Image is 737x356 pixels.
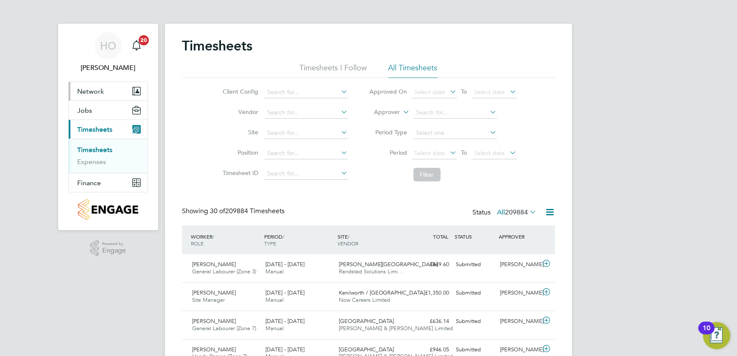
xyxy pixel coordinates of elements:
[408,286,452,300] div: £1,350.00
[69,139,148,173] div: Timesheets
[475,88,505,96] span: Select date
[221,128,259,136] label: Site
[265,317,304,325] span: [DATE] - [DATE]
[102,240,126,248] span: Powered by
[210,207,285,215] span: 209884 Timesheets
[348,233,349,240] span: /
[452,286,497,300] div: Submitted
[338,240,358,247] span: VENDOR
[388,63,438,78] li: All Timesheets
[77,125,112,133] span: Timesheets
[139,35,149,45] span: 20
[192,346,236,353] span: [PERSON_NAME]
[452,314,497,328] div: Submitted
[703,322,730,349] button: Open Resource Center, 10 new notifications
[77,106,92,114] span: Jobs
[68,32,148,73] a: HO[PERSON_NAME]
[415,149,445,157] span: Select date
[339,268,404,275] span: Randstad Solutions Limi…
[339,289,431,296] span: Kenilworth / [GEOGRAPHIC_DATA]…
[182,37,252,54] h2: Timesheets
[413,107,497,119] input: Search for...
[339,261,438,268] span: [PERSON_NAME][GEOGRAPHIC_DATA]
[77,179,101,187] span: Finance
[339,346,394,353] span: [GEOGRAPHIC_DATA]
[282,233,284,240] span: /
[128,32,145,59] a: 20
[262,229,335,251] div: PERIOD
[475,149,505,157] span: Select date
[497,286,541,300] div: [PERSON_NAME]
[300,63,367,78] li: Timesheets I Follow
[90,240,126,256] a: Powered byEngage
[339,296,391,303] span: Now Careers Limited
[505,208,528,217] span: 209884
[265,346,304,353] span: [DATE] - [DATE]
[264,240,276,247] span: TYPE
[265,86,348,98] input: Search for...
[192,289,236,296] span: [PERSON_NAME]
[497,314,541,328] div: [PERSON_NAME]
[497,229,541,244] div: APPROVER
[265,325,284,332] span: Manual
[452,229,497,244] div: STATUS
[339,325,453,332] span: [PERSON_NAME] & [PERSON_NAME] Limited
[703,328,710,339] div: 10
[369,128,408,136] label: Period Type
[77,87,104,95] span: Network
[102,247,126,254] span: Engage
[459,147,470,158] span: To
[472,207,538,219] div: Status
[265,261,304,268] span: [DATE] - [DATE]
[192,268,256,275] span: General Labourer (Zone 3)
[452,258,497,272] div: Submitted
[369,149,408,156] label: Period
[265,147,348,159] input: Search for...
[69,101,148,120] button: Jobs
[221,169,259,177] label: Timesheet ID
[68,199,148,220] a: Go to home page
[69,173,148,192] button: Finance
[210,207,225,215] span: 30 of
[265,296,284,303] span: Manual
[182,207,286,216] div: Showing
[497,258,541,272] div: [PERSON_NAME]
[221,108,259,116] label: Vendor
[265,168,348,180] input: Search for...
[335,229,409,251] div: SITE
[191,240,204,247] span: ROLE
[189,229,262,251] div: WORKER
[69,82,148,100] button: Network
[100,40,116,51] span: HO
[68,63,148,73] span: Harry Owen
[413,168,441,181] button: Filter
[459,86,470,97] span: To
[192,296,225,303] span: Site Manager
[339,317,394,325] span: [GEOGRAPHIC_DATA]
[413,127,497,139] input: Select one
[77,146,112,154] a: Timesheets
[77,158,106,166] a: Expenses
[192,317,236,325] span: [PERSON_NAME]
[69,120,148,139] button: Timesheets
[265,107,348,119] input: Search for...
[192,325,256,332] span: General Labourer (Zone 7)
[78,199,138,220] img: countryside-properties-logo-retina.png
[369,88,408,95] label: Approved On
[497,208,536,217] label: All
[265,289,304,296] span: [DATE] - [DATE]
[362,108,400,117] label: Approver
[433,233,448,240] span: TOTAL
[221,149,259,156] label: Position
[265,268,284,275] span: Manual
[212,233,214,240] span: /
[221,88,259,95] label: Client Config
[415,88,445,96] span: Select date
[408,258,452,272] div: £849.60
[265,127,348,139] input: Search for...
[192,261,236,268] span: [PERSON_NAME]
[58,24,158,230] nav: Main navigation
[408,314,452,328] div: £636.14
